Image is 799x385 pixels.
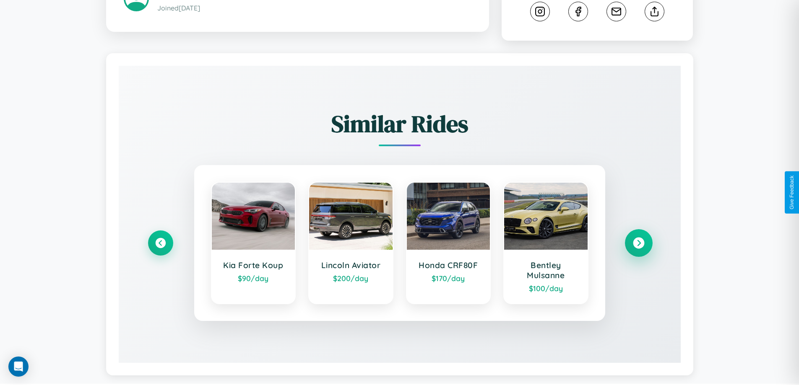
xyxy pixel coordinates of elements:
div: $ 200 /day [318,274,384,283]
h3: Kia Forte Koup [220,260,287,270]
div: $ 170 /day [415,274,482,283]
a: Honda CRF80F$170/day [406,182,491,304]
a: Kia Forte Koup$90/day [211,182,296,304]
div: $ 90 /day [220,274,287,283]
a: Lincoln Aviator$200/day [308,182,393,304]
h3: Honda CRF80F [415,260,482,270]
h3: Lincoln Aviator [318,260,384,270]
h2: Similar Rides [148,108,651,140]
div: $ 100 /day [513,284,579,293]
div: Give Feedback [789,176,795,209]
div: Open Intercom Messenger [8,357,29,377]
h3: Bentley Mulsanne [513,260,579,280]
a: Bentley Mulsanne$100/day [503,182,588,304]
p: Joined [DATE] [157,2,471,14]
